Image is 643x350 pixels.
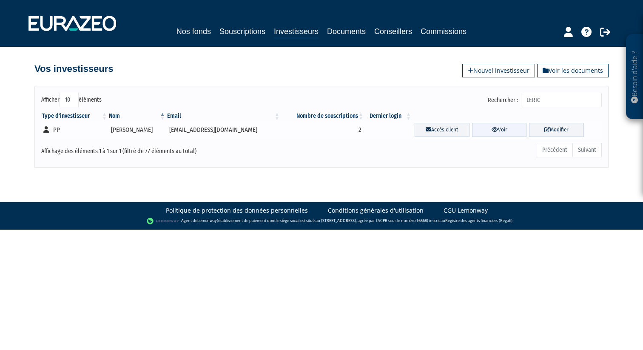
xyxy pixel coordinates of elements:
select: Afficheréléments [60,93,79,107]
h4: Vos investisseurs [34,64,113,74]
td: - PP [41,120,108,139]
label: Rechercher : [488,93,602,107]
input: Rechercher : [521,93,602,107]
th: Type d'investisseur : activer pour trier la colonne par ordre croissant [41,112,108,120]
th: &nbsp; [412,112,602,120]
td: [PERSON_NAME] [108,120,166,139]
a: Nouvel investisseur [462,64,535,77]
a: Voir [472,123,527,137]
a: Nos fonds [176,26,211,37]
th: Nom : activer pour trier la colonne par ordre d&eacute;croissant [108,112,166,120]
div: - Agent de (établissement de paiement dont le siège social est situé au [STREET_ADDRESS], agréé p... [9,217,634,225]
div: Affichage des éléments 1 à 1 sur 1 (filtré de 77 éléments au total) [41,142,267,156]
img: 1732889491-logotype_eurazeo_blanc_rvb.png [28,16,116,31]
th: Nombre de souscriptions : activer pour trier la colonne par ordre croissant [281,112,364,120]
a: Modifier [529,123,584,137]
a: CGU Lemonway [444,206,488,215]
a: Conditions générales d'utilisation [328,206,424,215]
th: Email : activer pour trier la colonne par ordre croissant [166,112,281,120]
a: Politique de protection des données personnelles [166,206,308,215]
a: Investisseurs [274,26,319,39]
p: Besoin d'aide ? [630,39,640,115]
td: [EMAIL_ADDRESS][DOMAIN_NAME] [166,120,281,139]
a: Accès client [415,123,469,137]
a: Souscriptions [219,26,265,37]
a: Voir les documents [537,64,609,77]
td: 2 [281,120,364,139]
a: Conseillers [374,26,412,37]
th: Dernier login : activer pour trier la colonne par ordre croissant [364,112,412,120]
a: Documents [327,26,366,37]
a: Lemonway [197,218,217,223]
a: Registre des agents financiers (Regafi) [445,218,512,223]
img: logo-lemonway.png [147,217,179,225]
label: Afficher éléments [41,93,102,107]
a: Commissions [421,26,467,37]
